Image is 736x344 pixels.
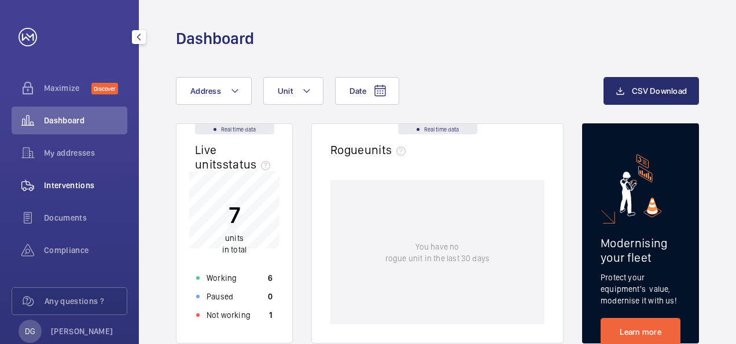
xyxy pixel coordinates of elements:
div: Real time data [398,124,477,134]
span: Dashboard [44,115,127,126]
h2: Rogue [330,142,410,157]
p: 6 [268,272,273,284]
span: Discover [91,83,118,94]
span: Date [349,86,366,96]
p: [PERSON_NAME] [51,325,113,337]
span: Interventions [44,180,127,191]
button: Date [335,77,399,105]
span: My addresses [44,147,127,159]
p: in total [222,232,246,255]
button: Address [176,77,252,105]
button: Unit [263,77,323,105]
span: Maximize [44,82,91,94]
h2: Modernising your fleet [601,236,680,265]
p: 7 [222,200,246,229]
span: Address [190,86,221,96]
p: Paused [207,291,233,302]
span: status [223,157,275,171]
p: 1 [269,309,273,321]
span: Documents [44,212,127,224]
p: Not working [207,309,251,321]
div: Real time data [195,124,274,134]
p: 0 [268,291,273,302]
p: DG [25,325,35,337]
p: You have no rogue unit in the last 30 days [385,241,490,264]
img: marketing-card.svg [620,154,662,217]
span: CSV Download [632,86,687,96]
p: Protect your equipment's value, modernise it with us! [601,272,680,306]
span: Any questions ? [45,295,127,307]
h2: Live units [195,142,275,171]
span: units [365,142,411,157]
button: CSV Download [603,77,699,105]
span: Unit [278,86,293,96]
span: units [225,233,244,243]
p: Working [207,272,237,284]
span: Compliance [44,244,127,256]
h1: Dashboard [176,28,254,49]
